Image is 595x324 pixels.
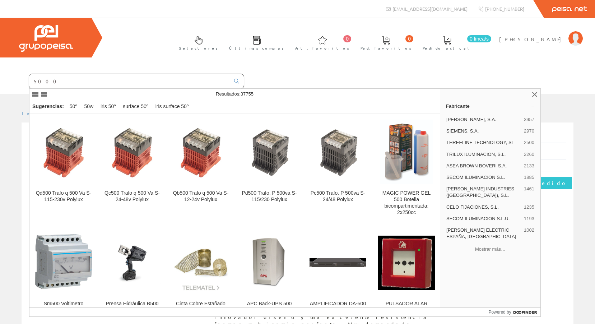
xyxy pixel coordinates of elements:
span: [PERSON_NAME], S.A. [446,116,521,123]
a: Selectores [172,30,222,55]
div: 50º [67,100,80,113]
a: MAGIC POWER GEL 500 Botella bicompartimentada: 2x250cc MAGIC POWER GEL 500 Botella bicompartiment... [372,114,441,224]
a: Fabricante [440,100,540,112]
span: THREELINE TECHNOLOGY, SL [446,139,521,146]
img: APC Back-UPS 500 (beige) [241,234,298,291]
span: [PERSON_NAME] ELECTRIC ESPAÑA, [GEOGRAPHIC_DATA] [446,227,521,240]
img: Qd500 Trafo q 500 Va S-115-230v Polylux [35,124,92,180]
img: Grupo Peisa [19,25,73,52]
div: MAGIC POWER GEL 500 Botella bicompartimentada: 2x250cc [378,190,435,216]
span: Ped. favoritos [361,45,412,52]
div: Pd500 Trafo. P 500va S-115/230 Polylux [241,190,298,203]
span: SIEMENS, S.A. [446,128,521,134]
div: APC Back-UPS 500 (beige) [241,301,298,314]
button: Mostrar más… [443,243,538,255]
img: AMPLIFICADOR DA-500 500W [310,258,366,267]
span: SECOM ILUMINACION S.L.U. [446,216,521,222]
input: Buscar ... [29,74,230,88]
span: [PERSON_NAME] INDUSTRIES ([GEOGRAPHIC_DATA]), S.L. [446,186,521,199]
span: 2260 [524,151,534,158]
span: Powered by [488,309,511,315]
div: surface 50º [120,100,151,113]
div: Sm500 Voltimetro Analogico 0-500v [35,301,92,314]
span: 1461 [524,186,534,199]
img: Qb500 Trafo q 500 Va S-12-24v Polylux [172,124,229,180]
span: 0 línea/s [467,35,491,42]
a: Qd500 Trafo q 500 Va S-115-230v Polylux Qd500 Trafo q 500 Va S-115-230v Polylux [29,114,98,224]
div: iris 50º [98,100,118,113]
a: Pc500 Trafo. P 500va S-24/48 Polylux Pc500 Trafo. P 500va S-24/48 Polylux [304,114,372,224]
a: [PERSON_NAME] [499,30,583,37]
img: Sm500 Voltimetro Analogico 0-500v [35,234,92,291]
span: Art. favoritos [295,45,349,52]
span: Pedido actual [423,45,471,52]
span: Resultados: [216,91,254,97]
span: [EMAIL_ADDRESS][DOMAIN_NAME] [392,6,468,12]
div: Sugerencias: [29,102,65,112]
img: Cinta Cobre Estañado para Blindaje Eléctrico. 60mm x 0,3mm x 5m-RAYCOPPER 5000 - Pack 10 [172,234,229,291]
span: 1235 [524,204,534,210]
div: Prensa Hidráulica B500 [104,301,161,307]
div: 50w [81,100,96,113]
div: iris surface 50º [153,100,191,113]
img: MAGIC POWER GEL 500 Botella bicompartimentada: 2x250cc [380,120,432,184]
span: 2133 [524,163,534,169]
span: Selectores [179,45,218,52]
span: 0 [405,35,413,42]
div: Qd500 Trafo q 500 Va S-115-230v Polylux [35,190,92,203]
span: 3957 [524,116,534,123]
div: AMPLIFICADOR DA-500 500W [310,301,366,314]
span: 1885 [524,174,534,181]
span: 1193 [524,216,534,222]
span: CELO FIJACIONES, S.L. [446,204,521,210]
div: Qc500 Trafo q 500 Va S-24-48v Polylux [104,190,161,203]
a: Pd500 Trafo. P 500va S-115/230 Polylux Pd500 Trafo. P 500va S-115/230 Polylux [235,114,303,224]
span: ASEA BROWN BOVERI S.A. [446,163,521,169]
span: 2500 [524,139,534,146]
div: Qb500 Trafo q 500 Va S-12-24v Polylux [172,190,229,203]
div: Pc500 Trafo. P 500va S-24/48 Polylux [310,190,366,203]
a: Qb500 Trafo q 500 Va S-12-24v Polylux Qb500 Trafo q 500 Va S-12-24v Polylux [167,114,235,224]
div: PULSADOR ALAR FM500 N/REA AN [378,301,435,314]
span: SECOM ILUMINACION S.L. [446,174,521,181]
img: PULSADOR ALAR FM500 N/REA AN [378,236,435,290]
img: Prensa Hidráulica B500 [104,241,161,284]
span: 0 [343,35,351,42]
span: [PHONE_NUMBER] [485,6,524,12]
img: Pc500 Trafo. P 500va S-24/48 Polylux [310,124,366,180]
span: [PERSON_NAME] [499,36,565,43]
a: Últimas compras [222,30,288,55]
span: 2970 [524,128,534,134]
a: Powered by [488,308,540,316]
img: Qc500 Trafo q 500 Va S-24-48v Polylux [104,124,161,180]
img: Pd500 Trafo. P 500va S-115/230 Polylux [241,124,298,180]
a: Qc500 Trafo q 500 Va S-24-48v Polylux Qc500 Trafo q 500 Va S-24-48v Polylux [98,114,166,224]
a: Inicio [22,110,52,116]
span: 37755 [241,91,254,97]
span: Últimas compras [229,45,284,52]
span: TRILUX ILUMINACION, S.L. [446,151,521,158]
span: 1002 [524,227,534,240]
